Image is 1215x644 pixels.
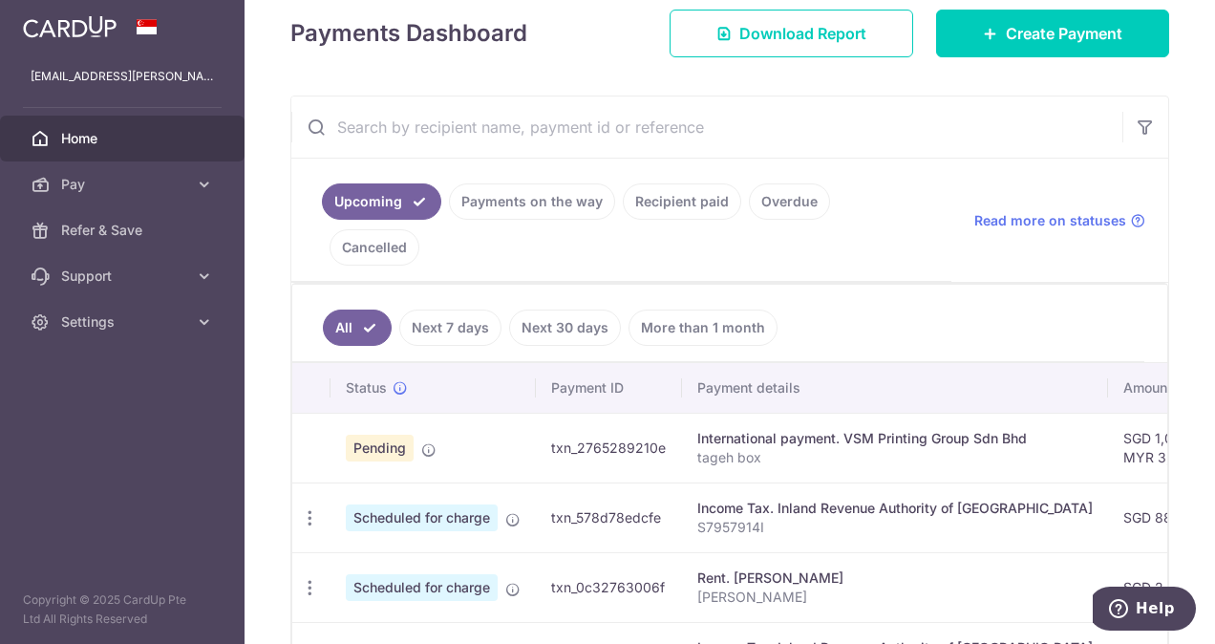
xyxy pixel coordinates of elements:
[629,310,778,346] a: More than 1 month
[399,310,501,346] a: Next 7 days
[346,574,498,601] span: Scheduled for charge
[346,435,414,462] span: Pending
[936,10,1169,57] a: Create Payment
[974,211,1126,230] span: Read more on statuses
[739,22,866,45] span: Download Report
[1123,378,1172,397] span: Amount
[682,363,1108,413] th: Payment details
[61,221,187,240] span: Refer & Save
[536,363,682,413] th: Payment ID
[1093,587,1196,634] iframe: Opens a widget where you can find more information
[61,129,187,148] span: Home
[290,16,527,51] h4: Payments Dashboard
[749,183,830,220] a: Overdue
[536,413,682,483] td: txn_2765289210e
[536,483,682,552] td: txn_578d78edcfe
[670,10,913,57] a: Download Report
[23,15,117,38] img: CardUp
[346,504,498,531] span: Scheduled for charge
[61,175,187,194] span: Pay
[697,499,1093,518] div: Income Tax. Inland Revenue Authority of [GEOGRAPHIC_DATA]
[291,97,1122,158] input: Search by recipient name, payment id or reference
[31,67,214,86] p: [EMAIL_ADDRESS][PERSON_NAME][DOMAIN_NAME]
[509,310,621,346] a: Next 30 days
[346,378,387,397] span: Status
[974,211,1145,230] a: Read more on statuses
[322,183,441,220] a: Upcoming
[697,429,1093,448] div: International payment. VSM Printing Group Sdn Bhd
[536,552,682,622] td: txn_0c32763006f
[330,229,419,266] a: Cancelled
[697,518,1093,537] p: S7957914I
[697,448,1093,467] p: tageh box
[697,569,1093,588] div: Rent. [PERSON_NAME]
[623,183,741,220] a: Recipient paid
[61,267,187,286] span: Support
[323,310,392,346] a: All
[697,588,1093,607] p: [PERSON_NAME]
[61,312,187,332] span: Settings
[449,183,615,220] a: Payments on the way
[1006,22,1122,45] span: Create Payment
